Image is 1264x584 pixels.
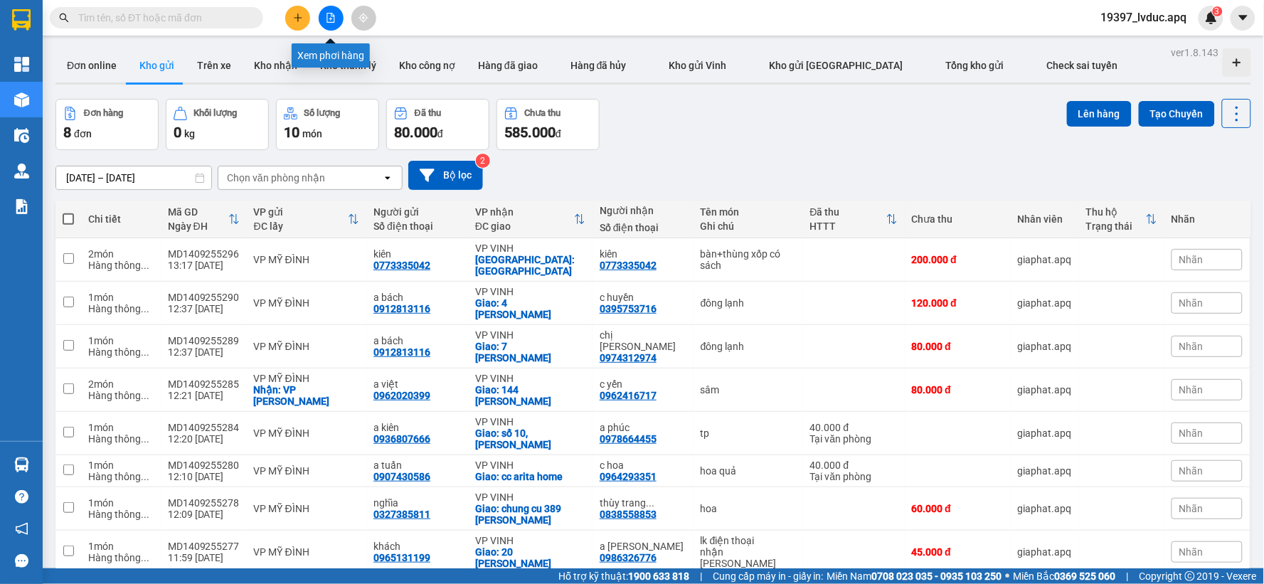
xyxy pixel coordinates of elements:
[373,260,430,271] div: 0773335042
[141,433,149,445] span: ...
[141,260,149,271] span: ...
[1179,254,1204,265] span: Nhãn
[168,460,240,471] div: MD1409255280
[168,422,240,433] div: MD1409255284
[1179,428,1204,439] span: Nhãn
[254,384,360,407] div: Nhận: VP Mỹ Đình
[504,124,556,141] span: 585.000
[912,503,1004,514] div: 60.000 đ
[1018,465,1072,477] div: giaphat.apq
[186,48,243,83] button: Trên xe
[701,428,796,439] div: tp
[415,108,441,118] div: Đã thu
[14,128,29,143] img: warehouse-icon
[359,13,368,23] span: aim
[1006,573,1010,579] span: ⚪️
[475,428,585,450] div: Giao: số 10,trịnh hoài đức
[141,471,149,482] span: ...
[168,260,240,271] div: 13:17 [DATE]
[304,108,341,118] div: Số lượng
[701,221,796,232] div: Ghi chú
[254,221,349,232] div: ĐC lấy
[166,99,269,150] button: Khối lượng0kg
[55,99,159,150] button: Đơn hàng8đơn
[770,60,903,71] span: Kho gửi [GEOGRAPHIC_DATA]
[55,48,128,83] button: Đơn online
[408,161,483,190] button: Bộ lọc
[88,552,154,563] div: Hàng thông thường
[912,213,1004,225] div: Chưa thu
[1179,546,1204,558] span: Nhãn
[646,497,654,509] span: ...
[810,206,886,218] div: Đã thu
[701,546,796,569] div: nhận nguyên kiên
[141,509,149,520] span: ...
[161,201,247,238] th: Toggle SortBy
[827,568,1002,584] span: Miền Nam
[701,341,796,352] div: đông lạnh
[14,164,29,179] img: warehouse-icon
[475,384,585,407] div: Giao: 144 nguyễn thái học
[168,433,240,445] div: 12:20 [DATE]
[1179,465,1204,477] span: Nhãn
[168,346,240,358] div: 12:37 [DATE]
[600,433,657,445] div: 0978664455
[803,201,905,238] th: Toggle SortBy
[475,329,585,341] div: VP VINH
[713,568,824,584] span: Cung cấp máy in - giấy in:
[701,384,796,395] div: sâm
[88,509,154,520] div: Hàng thông thường
[284,124,299,141] span: 10
[1018,213,1072,225] div: Nhân viên
[373,303,430,314] div: 0912813116
[600,260,657,271] div: 0773335042
[174,124,181,141] span: 0
[1213,6,1223,16] sup: 3
[254,465,360,477] div: VP MỸ ĐÌNH
[373,497,461,509] div: nghĩa
[254,428,360,439] div: VP MỸ ĐÌNH
[373,509,430,520] div: 0327385811
[78,10,246,26] input: Tìm tên, số ĐT hoặc mã đơn
[254,297,360,309] div: VP MỸ ĐÌNH
[912,546,1004,558] div: 45.000 đ
[88,213,154,225] div: Chi tiết
[810,433,898,445] div: Tại văn phòng
[467,48,549,83] button: Hàng đã giao
[1018,254,1072,265] div: giaphat.apq
[437,128,443,139] span: đ
[56,166,211,189] input: Select a date range.
[373,433,430,445] div: 0936807666
[468,201,593,238] th: Toggle SortBy
[84,108,123,118] div: Đơn hàng
[59,13,69,23] span: search
[475,243,585,254] div: VP VINH
[600,497,686,509] div: thùy trang 0975355801
[810,471,898,482] div: Tại văn phòng
[88,390,154,401] div: Hàng thông thường
[351,6,376,31] button: aim
[14,199,29,214] img: solution-icon
[810,422,898,433] div: 40.000 đ
[600,292,686,303] div: c huyền
[394,124,437,141] span: 80.000
[912,341,1004,352] div: 80.000 đ
[88,422,154,433] div: 1 món
[309,48,388,83] button: Kho thanh lý
[88,335,154,346] div: 1 món
[141,303,149,314] span: ...
[1179,297,1204,309] span: Nhãn
[254,341,360,352] div: VP MỸ ĐÌNH
[15,522,28,536] span: notification
[475,471,585,482] div: Giao: cc arita home
[15,554,28,568] span: message
[600,541,686,552] div: a khánh đào
[1018,546,1072,558] div: giaphat.apq
[1172,213,1243,225] div: Nhãn
[63,124,71,141] span: 8
[14,57,29,72] img: dashboard-icon
[388,48,467,83] button: Kho công nợ
[373,471,430,482] div: 0907430586
[168,471,240,482] div: 12:10 [DATE]
[373,422,461,433] div: a kiên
